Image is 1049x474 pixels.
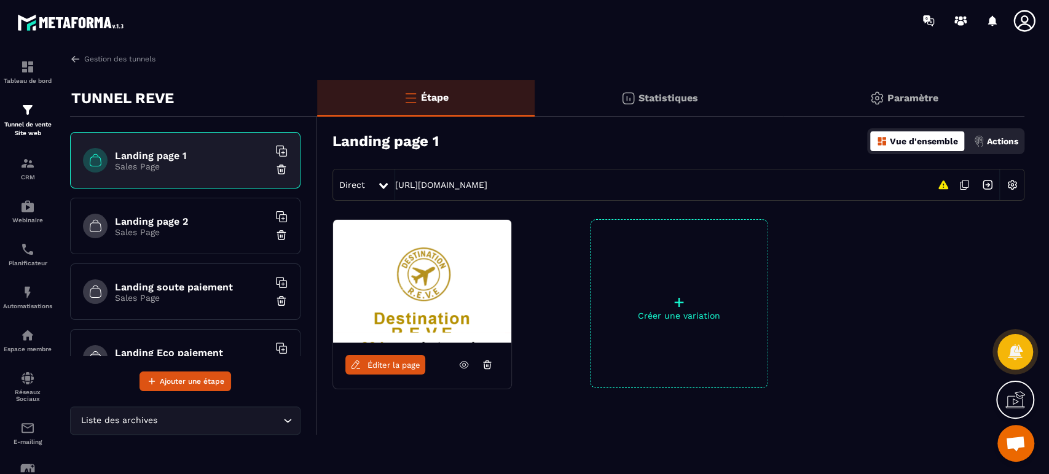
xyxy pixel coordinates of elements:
p: Réseaux Sociaux [3,389,52,402]
a: formationformationTunnel de vente Site web [3,93,52,147]
a: Éditer la page [345,355,425,375]
a: Gestion des tunnels [70,53,155,64]
img: formation [20,103,35,117]
img: formation [20,156,35,171]
p: Sales Page [115,227,269,237]
p: Vue d'ensemble [890,136,958,146]
img: bars-o.4a397970.svg [403,90,418,105]
img: social-network [20,371,35,386]
h6: Landing soute paiement [115,281,269,293]
img: arrow-next.bcc2205e.svg [976,173,999,196]
img: automations [20,285,35,300]
p: Planificateur [3,260,52,266]
p: Espace membre [3,346,52,352]
img: dashboard-orange.40269519.svg [876,136,887,147]
a: automationsautomationsEspace membre [3,319,52,362]
p: Actions [987,136,1018,146]
p: CRM [3,174,52,181]
img: automations [20,199,35,214]
img: setting-gr.5f69749f.svg [870,91,884,106]
p: Statistiques [638,92,698,104]
img: formation [20,60,35,74]
h3: Landing page 1 [332,133,439,150]
div: Ouvrir le chat [997,425,1034,462]
p: + [591,293,768,311]
span: Ajouter une étape [160,375,224,387]
span: Éditer la page [367,360,420,370]
a: automationsautomationsWebinaire [3,190,52,233]
a: emailemailE-mailing [3,411,52,454]
img: email [20,421,35,435]
img: trash [275,163,288,176]
img: logo [17,11,128,34]
input: Search for option [160,414,280,427]
a: formationformationCRM [3,147,52,190]
a: schedulerschedulerPlanificateur [3,233,52,276]
p: Webinaire [3,217,52,223]
img: automations [20,328,35,343]
span: Direct [339,180,365,190]
img: scheduler [20,242,35,257]
h6: Landing page 1 [115,150,269,161]
p: TUNNEL REVE [71,86,174,111]
span: Liste des archives [78,414,160,427]
a: [URL][DOMAIN_NAME] [395,180,487,190]
div: Search for option [70,406,301,435]
p: Paramètre [887,92,938,104]
a: social-networksocial-networkRéseaux Sociaux [3,362,52,411]
a: automationsautomationsAutomatisations [3,276,52,319]
p: Automatisations [3,303,52,309]
img: image [333,220,511,343]
img: trash [275,295,288,307]
img: setting-w.858f3a88.svg [1000,173,1024,196]
h6: Landing page 2 [115,216,269,227]
p: Créer une variation [591,311,768,321]
p: Étape [421,91,449,103]
p: Tableau de bord [3,77,52,84]
h6: Landing Eco paiement [115,347,269,359]
img: trash [275,229,288,241]
img: actions.d6e523a2.png [973,136,984,147]
p: E-mailing [3,438,52,445]
a: formationformationTableau de bord [3,50,52,93]
p: Sales Page [115,161,269,171]
p: Tunnel de vente Site web [3,120,52,138]
p: Sales Page [115,293,269,303]
button: Ajouter une étape [139,371,231,391]
img: stats.20deebd0.svg [621,91,635,106]
img: arrow [70,53,81,64]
